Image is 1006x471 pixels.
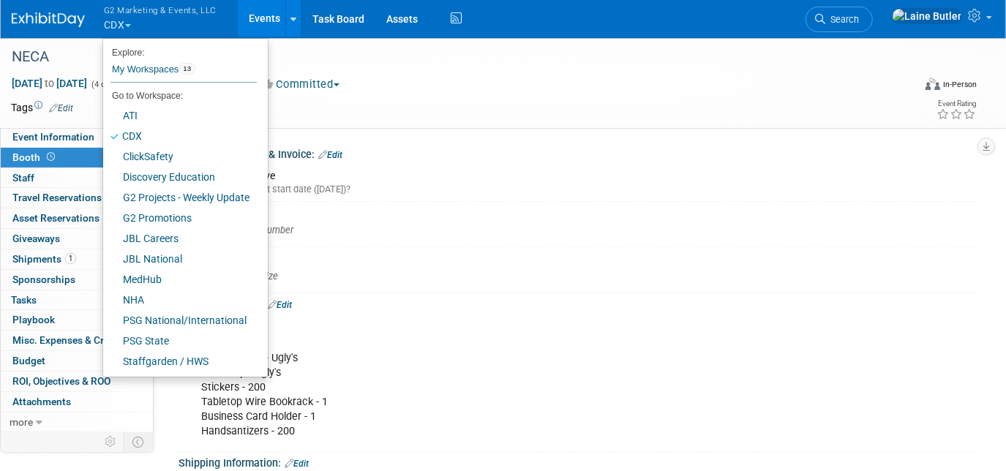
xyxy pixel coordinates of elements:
a: G2 Projects - Weekly Update [103,187,257,208]
a: G2 Promotions [103,208,257,228]
img: Format-Inperson.png [926,78,940,90]
span: Attachments [12,396,71,407]
a: Tasks [1,290,153,310]
span: Giveaways [12,233,60,244]
div: Need to Reserve [189,165,966,196]
img: Laine Butler [892,8,962,24]
img: ExhibitDay [12,12,85,27]
a: Budget [1,351,153,371]
a: MedHub [103,269,257,290]
span: Event Information [12,131,94,143]
div: Booth Number: [179,202,977,220]
span: Tasks [11,294,37,306]
td: Toggle Event Tabs [124,432,154,451]
a: Sponsorships [1,270,153,290]
span: Travel Reservations [12,192,102,203]
div: Event Format [834,76,977,98]
div: Shipping Information: [179,452,977,471]
a: Edit [285,459,309,469]
div: Supplies: Table Drapes - Ugly's Backdrop - Ugly's Stickers - 200 Tabletop Wire Bookrack - 1 Busin... [191,314,822,447]
td: Tags [11,100,73,115]
a: JBL Careers [103,228,257,249]
a: Attachments [1,392,153,412]
a: JBL National [103,249,257,269]
span: more [10,416,33,428]
a: Asset Reservations [1,208,153,228]
span: Budget [12,355,45,366]
div: Ideally by: event start date ([DATE])? [194,183,966,196]
a: Event Information [1,127,153,147]
a: Edit [49,103,73,113]
a: PSG National/International [103,310,257,331]
div: Booth Size: [179,247,977,265]
a: Edit [268,300,292,310]
a: Discovery Education [103,167,257,187]
a: ROI, Objectives & ROO [1,372,153,391]
a: ClickSafety [103,146,257,167]
span: 1 [65,253,76,264]
div: Included in Booth: [179,293,977,312]
span: Staff [12,172,34,184]
span: G2 Marketing & Events, LLC [104,2,217,18]
a: Booth [1,148,153,167]
a: Edit [318,150,342,160]
span: Booth not reserved yet [44,151,58,162]
span: Booth [12,151,58,163]
div: In-Person [942,79,977,90]
span: 13 [179,63,195,75]
span: to [42,78,56,89]
li: Explore: [103,44,257,57]
span: Search [825,14,859,25]
a: Misc. Expenses & Credits [1,331,153,350]
a: PSG State [103,331,257,351]
li: Go to Workspace: [103,86,257,105]
a: Shipments1 [1,249,153,269]
span: Sponsorships [12,274,75,285]
a: Staff [1,168,153,188]
a: CDX [103,126,257,146]
a: Staffgarden / HWS [103,351,257,372]
a: Playbook [1,310,153,330]
a: ATI [103,105,257,126]
a: more [1,412,153,432]
a: Giveaways [1,229,153,249]
div: Booth Reservation & Invoice: [179,143,977,162]
a: Travel Reservations [1,188,153,208]
span: Shipments [12,253,76,265]
a: My Workspaces13 [110,57,257,82]
span: [DATE] [DATE] [11,77,88,90]
button: Committed [258,77,345,92]
span: Asset Reservations [12,212,100,224]
span: (4 days) [90,80,121,89]
div: NECA [7,44,895,70]
span: ROI, Objectives & ROO [12,375,110,387]
span: Misc. Expenses & Credits [12,334,127,346]
a: NHA [103,290,257,310]
div: Event Rating [936,100,976,108]
td: Personalize Event Tab Strip [98,432,124,451]
a: Search [806,7,873,32]
span: Playbook [12,314,55,325]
